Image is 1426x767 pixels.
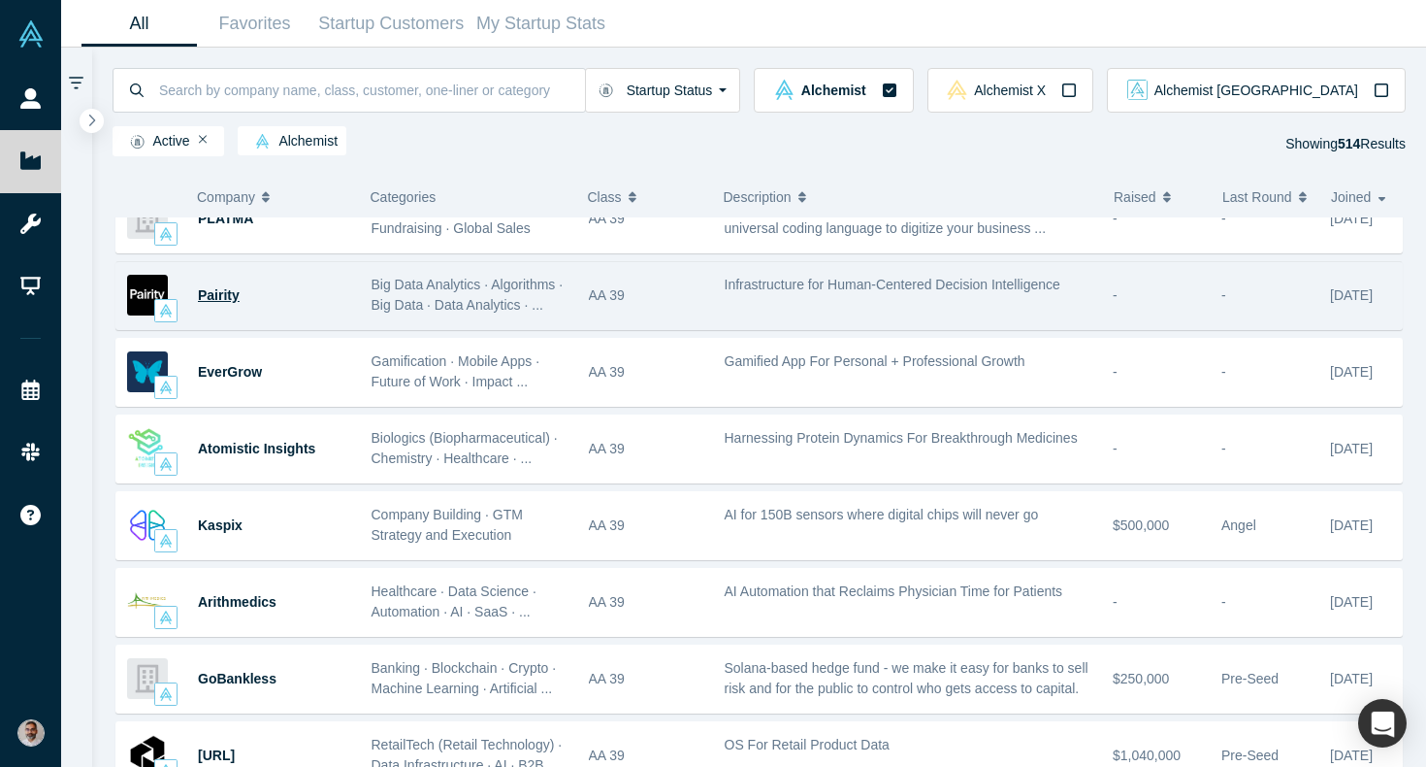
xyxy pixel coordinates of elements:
[1221,441,1226,456] span: -
[1113,441,1118,456] span: -
[1113,671,1169,686] span: $250,000
[159,227,173,241] img: alchemist Vault Logo
[725,737,890,752] span: OS For Retail Product Data
[724,177,1094,217] button: Description
[198,441,315,456] a: Atomistic Insights
[1113,287,1118,303] span: -
[1221,748,1279,763] span: Pre-Seed
[130,134,145,150] img: Startup status
[725,660,1088,696] span: Solana-based hedge fund - we make it easy for banks to sell risk and for the public to control wh...
[1222,177,1311,217] button: Last Round
[198,287,240,303] span: Pairity
[197,177,255,217] span: Company
[725,507,1039,522] span: AI for 150B sensors where digital chips will never go
[246,134,338,150] span: Alchemist
[372,507,523,543] span: Company Building · GTM Strategy and Execution
[1330,594,1373,610] span: [DATE]
[725,584,1063,599] span: AI Automation that Reclaims Physician Time for Patients
[159,534,173,548] img: alchemist Vault Logo
[725,353,1025,369] span: Gamified App For Personal + Professional Growth
[127,428,168,469] img: Atomistic Insights's Logo
[127,351,168,392] img: EverGrow's Logo
[589,262,704,329] div: AA 39
[589,185,704,252] div: AA 39
[589,492,704,559] div: AA 39
[470,1,612,47] a: My Startup Stats
[198,517,243,533] span: Kaspix
[17,719,45,747] img: Gotam Bhardwaj's Account
[599,83,613,98] img: Startup status
[1113,211,1118,226] span: -
[1221,594,1226,610] span: -
[1113,594,1118,610] span: -
[1331,177,1392,217] button: Joined
[1221,364,1226,380] span: -
[1107,68,1406,113] button: alchemist_aj Vault LogoAlchemist [GEOGRAPHIC_DATA]
[81,1,197,47] a: All
[1330,287,1373,303] span: [DATE]
[1113,364,1118,380] span: -
[159,304,173,317] img: alchemist Vault Logo
[1330,364,1373,380] span: [DATE]
[198,211,253,226] a: PLATMA
[1127,80,1148,100] img: alchemist_aj Vault Logo
[198,748,235,763] a: [URL]
[17,20,45,48] img: Alchemist Vault Logo
[588,177,694,217] button: Class
[1221,517,1256,533] span: Angel
[198,671,276,686] a: GoBankless
[589,569,704,636] div: AA 39
[127,275,168,316] img: Pairity's Logo
[1330,211,1373,226] span: [DATE]
[774,80,794,100] img: alchemist Vault Logo
[121,134,190,150] span: Active
[1330,748,1373,763] span: [DATE]
[1221,211,1226,226] span: -
[372,277,564,313] span: Big Data Analytics · Algorithms · Big Data · Data Analytics · ...
[927,68,1093,113] button: alchemistx Vault LogoAlchemist X
[725,430,1078,446] span: Harnessing Protein Dynamics For Breakthrough Medicines
[1114,177,1202,217] button: Raised
[157,67,585,113] input: Search by company name, class, customer, one-liner or category
[1285,136,1406,151] span: Showing Results
[589,416,704,483] div: AA 39
[1330,671,1373,686] span: [DATE]
[1113,748,1181,763] span: $1,040,000
[1222,177,1292,217] span: Last Round
[197,177,340,217] button: Company
[724,177,792,217] span: Description
[754,68,913,113] button: alchemist Vault LogoAlchemist
[312,1,470,47] a: Startup Customers
[199,133,208,147] button: Remove Filter
[974,83,1046,97] span: Alchemist X
[372,430,558,466] span: Biologics (Biopharmaceutical) · Chemistry · Healthcare · ...
[127,505,168,546] img: Kaspix's Logo
[1113,517,1169,533] span: $500,000
[372,584,536,619] span: Healthcare · Data Science · Automation · AI · SaaS · ...
[127,658,168,699] img: GoBankless's Logo
[198,364,262,380] a: EverGrow
[159,457,173,471] img: alchemist Vault Logo
[198,594,276,610] a: Arithmedics
[127,582,168,622] img: Arithmedics's Logo
[255,134,270,149] img: alchemist Vault Logo
[159,687,173,701] img: alchemist Vault Logo
[725,277,1060,292] span: Infrastructure for Human-Centered Decision Intelligence
[585,68,741,113] button: Startup Status
[159,611,173,624] img: alchemist Vault Logo
[159,381,173,394] img: alchemist Vault Logo
[589,339,704,406] div: AA 39
[1330,441,1373,456] span: [DATE]
[1221,671,1279,686] span: Pre-Seed
[589,646,704,713] div: AA 39
[372,353,540,389] span: Gamification · Mobile Apps · Future of Work · Impact ...
[801,83,866,97] span: Alchemist
[127,198,168,239] img: PLATMA's Logo
[1331,177,1371,217] span: Joined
